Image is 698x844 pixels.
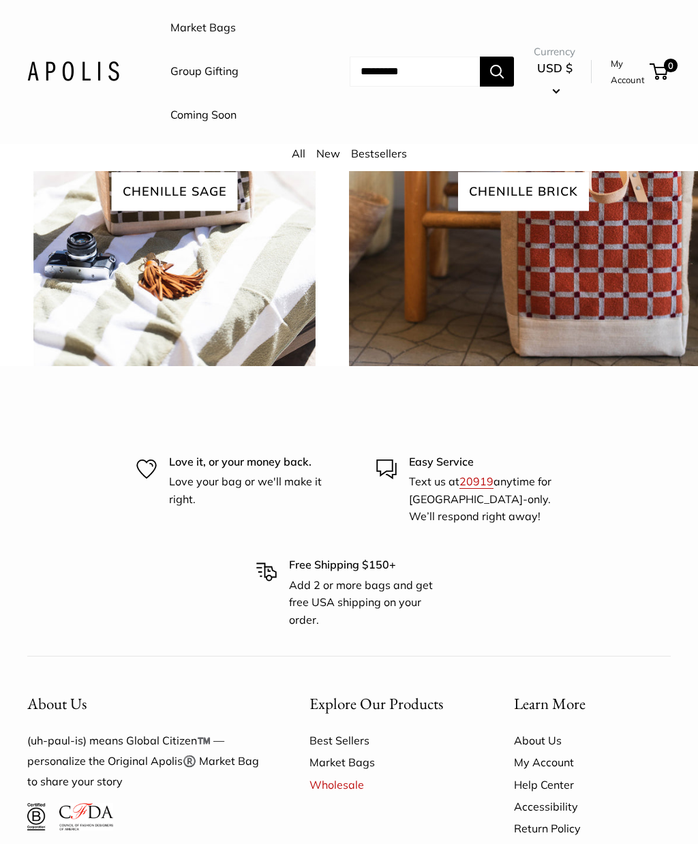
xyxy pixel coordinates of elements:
button: USD $ [534,58,575,102]
p: Text us at anytime for [GEOGRAPHIC_DATA]-only. We’ll respond right away! [409,474,562,526]
button: Search [480,57,514,87]
a: My Account [611,56,645,89]
a: Best Sellers [309,730,466,752]
a: Help Center [514,774,671,796]
span: USD $ [537,61,573,76]
a: chenille brick [349,18,698,367]
img: Certified B Corporation [27,804,46,831]
p: Free Shipping $150+ [289,557,442,575]
button: About Us [27,691,262,718]
a: Accessibility [514,796,671,818]
a: Wholesale [309,774,466,796]
a: Return Policy [514,818,671,840]
a: My Account [514,752,671,774]
a: Bestsellers [351,147,407,161]
a: About Us [514,730,671,752]
a: Group Gifting [170,62,239,82]
p: Easy Service [409,454,562,472]
span: Chenille sage [112,172,238,211]
p: Love it, or your money back. [169,454,322,472]
span: chenille brick [458,172,589,211]
a: 0 [651,64,668,80]
button: Explore Our Products [309,691,466,718]
a: Coming Soon [170,106,237,126]
a: New [316,147,340,161]
span: About Us [27,694,87,714]
a: 20919 [459,475,494,489]
button: Learn More [514,691,671,718]
span: Explore Our Products [309,694,443,714]
p: (uh-paul-is) means Global Citizen™️ — personalize the Original Apolis®️ Market Bag to share your ... [27,732,262,793]
a: All [292,147,305,161]
p: Love your bag or we'll make it right. [169,474,322,509]
a: Market Bags [170,18,236,39]
span: Learn More [514,694,586,714]
p: Add 2 or more bags and get free USA shipping on your order. [289,577,442,630]
a: Market Bags [309,752,466,774]
span: 0 [664,59,678,73]
span: Currency [534,43,575,62]
img: Apolis [27,62,119,82]
input: Search... [350,57,480,87]
img: Council of Fashion Designers of America Member [59,804,113,831]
